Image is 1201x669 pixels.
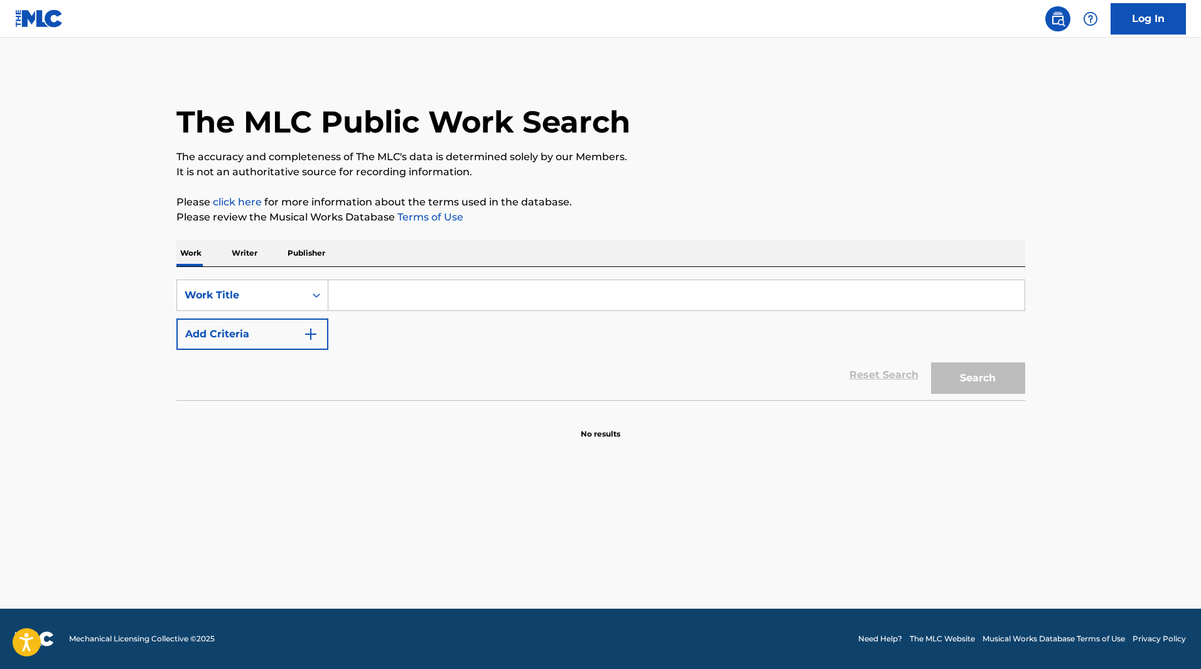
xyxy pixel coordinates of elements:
[176,240,205,266] p: Work
[15,9,63,28] img: MLC Logo
[176,210,1025,225] p: Please review the Musical Works Database
[910,633,975,645] a: The MLC Website
[1111,3,1186,35] a: Log In
[15,631,54,646] img: logo
[176,195,1025,210] p: Please for more information about the terms used in the database.
[858,633,902,645] a: Need Help?
[228,240,261,266] p: Writer
[395,211,463,223] a: Terms of Use
[303,327,318,342] img: 9d2ae6d4665cec9f34b9.svg
[185,288,298,303] div: Work Title
[176,165,1025,180] p: It is not an authoritative source for recording information.
[1045,6,1070,31] a: Public Search
[983,633,1125,645] a: Musical Works Database Terms of Use
[176,280,1025,400] form: Search Form
[176,318,328,350] button: Add Criteria
[176,150,1025,165] p: The accuracy and completeness of The MLC's data is determined solely by our Members.
[1050,11,1065,26] img: search
[1133,633,1186,645] a: Privacy Policy
[213,196,262,208] a: click here
[69,633,215,645] span: Mechanical Licensing Collective © 2025
[1083,11,1098,26] img: help
[284,240,329,266] p: Publisher
[176,103,630,141] h1: The MLC Public Work Search
[1078,6,1103,31] div: Help
[581,413,620,440] p: No results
